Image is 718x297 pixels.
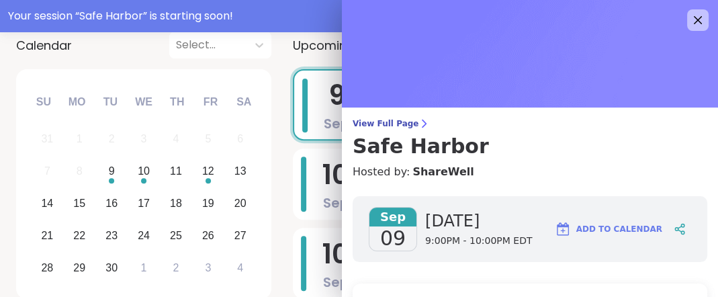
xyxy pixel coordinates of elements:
[33,189,62,218] div: Choose Sunday, September 14th, 2025
[33,157,62,186] div: Not available Sunday, September 7th, 2025
[33,253,62,282] div: Choose Sunday, September 28th, 2025
[353,118,707,159] a: View Full PageSafe Harbor
[162,189,191,218] div: Choose Thursday, September 18th, 2025
[293,36,355,54] span: Upcoming
[77,130,83,148] div: 1
[138,162,150,180] div: 10
[173,259,179,277] div: 2
[380,226,406,251] span: 09
[97,157,126,186] div: Choose Tuesday, September 9th, 2025
[33,221,62,250] div: Choose Sunday, September 21st, 2025
[65,125,94,154] div: Not available Monday, September 1st, 2025
[173,130,179,148] div: 4
[193,189,222,218] div: Choose Friday, September 19th, 2025
[97,253,126,282] div: Choose Tuesday, September 30th, 2025
[109,162,115,180] div: 9
[226,157,255,186] div: Choose Saturday, September 13th, 2025
[353,164,707,180] h4: Hosted by:
[73,259,85,277] div: 29
[41,194,53,212] div: 14
[229,87,259,117] div: Sa
[129,87,159,117] div: We
[62,87,91,117] div: Mo
[202,194,214,212] div: 19
[324,114,350,133] span: Sep
[576,223,662,235] span: Add to Calendar
[353,134,707,159] h3: Safe Harbor
[65,221,94,250] div: Choose Monday, September 22nd, 2025
[226,221,255,250] div: Choose Saturday, September 27th, 2025
[205,130,211,148] div: 5
[141,259,147,277] div: 1
[163,87,192,117] div: Th
[226,253,255,282] div: Choose Saturday, October 4th, 2025
[29,87,58,117] div: Su
[170,226,182,245] div: 25
[16,36,72,54] span: Calendar
[162,157,191,186] div: Choose Thursday, September 11th, 2025
[412,164,474,180] a: ShareWell
[234,226,246,245] div: 27
[138,226,150,245] div: 24
[549,213,668,245] button: Add to Calendar
[8,8,710,24] div: Your session “ Safe Harbor ” is starting soon!
[105,259,118,277] div: 30
[353,118,707,129] span: View Full Page
[328,77,345,114] span: 9
[322,235,349,273] span: 10
[130,253,159,282] div: Choose Wednesday, October 1st, 2025
[41,259,53,277] div: 28
[323,194,349,212] span: Sep
[109,130,115,148] div: 2
[369,208,416,226] span: Sep
[555,221,571,237] img: ShareWell Logomark
[105,226,118,245] div: 23
[141,130,147,148] div: 3
[97,189,126,218] div: Choose Tuesday, September 16th, 2025
[226,189,255,218] div: Choose Saturday, September 20th, 2025
[202,162,214,180] div: 12
[41,226,53,245] div: 21
[193,253,222,282] div: Choose Friday, October 3rd, 2025
[234,162,246,180] div: 13
[130,221,159,250] div: Choose Wednesday, September 24th, 2025
[77,162,83,180] div: 8
[130,125,159,154] div: Not available Wednesday, September 3rd, 2025
[130,157,159,186] div: Choose Wednesday, September 10th, 2025
[323,273,349,292] span: Sep
[425,210,532,232] span: [DATE]
[65,189,94,218] div: Choose Monday, September 15th, 2025
[162,125,191,154] div: Not available Thursday, September 4th, 2025
[44,162,50,180] div: 7
[162,253,191,282] div: Choose Thursday, October 2nd, 2025
[162,221,191,250] div: Choose Thursday, September 25th, 2025
[33,125,62,154] div: Not available Sunday, August 31st, 2025
[170,194,182,212] div: 18
[234,194,246,212] div: 20
[95,87,125,117] div: Tu
[193,221,222,250] div: Choose Friday, September 26th, 2025
[193,125,222,154] div: Not available Friday, September 5th, 2025
[170,162,182,180] div: 11
[322,156,349,194] span: 10
[97,125,126,154] div: Not available Tuesday, September 2nd, 2025
[41,130,53,148] div: 31
[202,226,214,245] div: 26
[31,123,256,284] div: month 2025-09
[193,157,222,186] div: Choose Friday, September 12th, 2025
[73,226,85,245] div: 22
[226,125,255,154] div: Not available Saturday, September 6th, 2025
[65,157,94,186] div: Not available Monday, September 8th, 2025
[138,194,150,212] div: 17
[65,253,94,282] div: Choose Monday, September 29th, 2025
[97,221,126,250] div: Choose Tuesday, September 23rd, 2025
[425,235,532,248] span: 9:00PM - 10:00PM EDT
[195,87,225,117] div: Fr
[130,189,159,218] div: Choose Wednesday, September 17th, 2025
[105,194,118,212] div: 16
[73,194,85,212] div: 15
[237,259,243,277] div: 4
[237,130,243,148] div: 6
[205,259,211,277] div: 3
